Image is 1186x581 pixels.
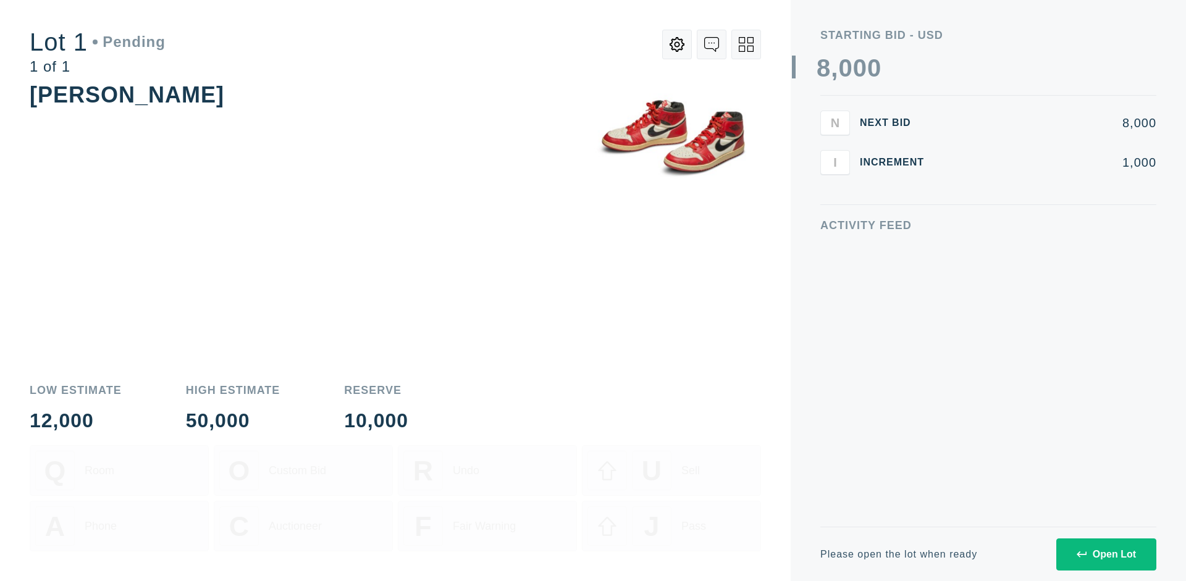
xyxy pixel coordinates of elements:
div: Starting Bid - USD [820,30,1156,41]
div: , [831,56,838,303]
div: 0 [867,56,881,80]
div: 12,000 [30,411,122,430]
span: N [831,115,839,130]
div: Open Lot [1077,549,1136,560]
div: 1 of 1 [30,59,166,74]
div: [PERSON_NAME] [30,82,224,107]
div: High Estimate [186,385,280,396]
div: Low Estimate [30,385,122,396]
button: I [820,150,850,175]
div: 0 [853,56,867,80]
button: Open Lot [1056,538,1156,571]
div: Reserve [344,385,408,396]
div: 0 [838,56,852,80]
div: 8 [817,56,831,80]
div: 50,000 [186,411,280,430]
div: Please open the lot when ready [820,550,977,559]
div: Lot 1 [30,30,166,54]
div: Next Bid [860,118,934,128]
span: I [833,155,837,169]
button: N [820,111,850,135]
div: Increment [860,157,934,167]
div: Activity Feed [820,220,1156,231]
div: 8,000 [944,117,1156,129]
div: 10,000 [344,411,408,430]
div: 1,000 [944,156,1156,169]
div: Pending [93,35,166,49]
